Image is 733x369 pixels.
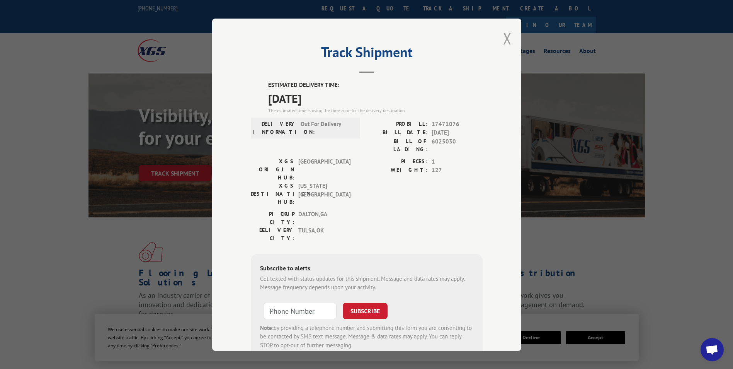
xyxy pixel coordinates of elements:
div: Subscribe to alerts [260,263,473,274]
span: DALTON , GA [298,210,350,226]
span: Out For Delivery [301,120,353,136]
label: ESTIMATED DELIVERY TIME: [268,81,483,90]
div: Open chat [701,338,724,361]
button: Close modal [503,28,512,49]
label: PICKUP CITY: [251,210,294,226]
span: [DATE] [432,128,483,137]
span: [US_STATE][GEOGRAPHIC_DATA] [298,181,350,206]
label: BILL OF LADING: [367,137,428,153]
div: Get texted with status updates for this shipment. Message and data rates may apply. Message frequ... [260,274,473,292]
label: PROBILL: [367,120,428,128]
strong: Note: [260,324,274,331]
span: 17471076 [432,120,483,128]
span: TULSA , OK [298,226,350,242]
span: [DATE] [268,89,483,107]
label: XGS DESTINATION HUB: [251,181,294,206]
span: 6025030 [432,137,483,153]
label: DELIVERY INFORMATION: [253,120,297,136]
div: by providing a telephone number and submitting this form you are consenting to be contacted by SM... [260,323,473,350]
label: BILL DATE: [367,128,428,137]
div: The estimated time is using the time zone for the delivery destination. [268,107,483,114]
label: WEIGHT: [367,166,428,175]
input: Phone Number [263,302,337,319]
label: XGS ORIGIN HUB: [251,157,294,181]
label: DELIVERY CITY: [251,226,294,242]
h2: Track Shipment [251,47,483,62]
span: 127 [432,166,483,175]
span: [GEOGRAPHIC_DATA] [298,157,350,181]
button: SUBSCRIBE [343,302,388,319]
span: 1 [432,157,483,166]
label: PIECES: [367,157,428,166]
